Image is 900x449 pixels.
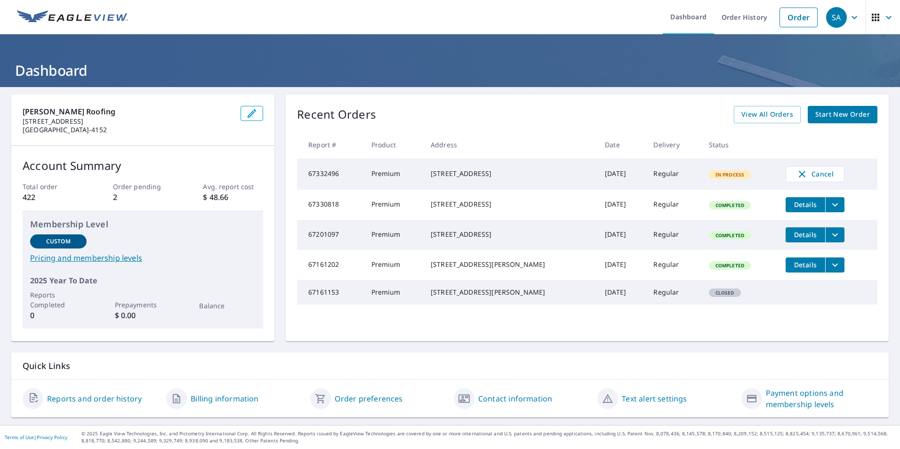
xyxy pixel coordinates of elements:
a: View All Orders [734,106,801,123]
a: Privacy Policy [37,434,67,441]
span: Cancel [796,168,835,180]
a: Pricing and membership levels [30,252,256,264]
h1: Dashboard [11,61,889,80]
td: [DATE] [597,220,646,250]
p: 0 [30,310,87,321]
td: Premium [364,190,423,220]
td: 67161153 [297,280,363,305]
p: Order pending [113,182,173,192]
td: Regular [646,220,701,250]
p: Account Summary [23,157,263,174]
p: © 2025 Eagle View Technologies, Inc. and Pictometry International Corp. All Rights Reserved. Repo... [81,430,895,444]
td: Premium [364,220,423,250]
div: [STREET_ADDRESS][PERSON_NAME] [431,260,590,269]
span: View All Orders [741,109,793,120]
p: Balance [199,301,256,311]
a: Reports and order history [47,393,142,404]
div: [STREET_ADDRESS] [431,200,590,209]
p: [STREET_ADDRESS] [23,117,233,126]
button: Cancel [786,166,844,182]
p: [GEOGRAPHIC_DATA]-4152 [23,126,233,134]
button: detailsBtn-67201097 [786,227,825,242]
span: Completed [710,262,750,269]
p: [PERSON_NAME] Roofing [23,106,233,117]
a: Payment options and membership levels [766,387,877,410]
td: Regular [646,250,701,280]
td: Regular [646,159,701,190]
button: detailsBtn-67161202 [786,257,825,273]
p: Prepayments [115,300,171,310]
span: Details [791,200,820,209]
td: Regular [646,190,701,220]
span: Completed [710,202,750,208]
p: $ 48.66 [203,192,263,203]
a: Order [779,8,818,27]
div: [STREET_ADDRESS][PERSON_NAME] [431,288,590,297]
th: Address [423,131,597,159]
th: Date [597,131,646,159]
td: [DATE] [597,190,646,220]
p: Membership Level [30,218,256,231]
td: [DATE] [597,159,646,190]
p: Avg. report cost [203,182,263,192]
p: Reports Completed [30,290,87,310]
p: 2 [113,192,173,203]
td: 67201097 [297,220,363,250]
th: Product [364,131,423,159]
button: filesDropdownBtn-67330818 [825,197,844,212]
a: Contact information [478,393,552,404]
td: [DATE] [597,280,646,305]
p: Custom [46,237,71,246]
img: EV Logo [17,10,128,24]
td: Regular [646,280,701,305]
span: Details [791,260,820,269]
th: Report # [297,131,363,159]
div: [STREET_ADDRESS] [431,230,590,239]
td: 67330818 [297,190,363,220]
td: [DATE] [597,250,646,280]
span: Start New Order [815,109,870,120]
p: Quick Links [23,360,877,372]
a: Billing information [191,393,258,404]
td: Premium [364,159,423,190]
span: Completed [710,232,750,239]
p: 2025 Year To Date [30,275,256,286]
button: filesDropdownBtn-67201097 [825,227,844,242]
div: [STREET_ADDRESS] [431,169,590,178]
p: Total order [23,182,83,192]
button: filesDropdownBtn-67161202 [825,257,844,273]
p: $ 0.00 [115,310,171,321]
button: detailsBtn-67330818 [786,197,825,212]
a: Text alert settings [622,393,687,404]
th: Delivery [646,131,701,159]
a: Order preferences [335,393,403,404]
span: Details [791,230,820,239]
p: Recent Orders [297,106,376,123]
p: 422 [23,192,83,203]
span: Closed [710,289,740,296]
td: 67161202 [297,250,363,280]
td: 67332496 [297,159,363,190]
span: In Process [710,171,750,178]
p: | [5,434,67,440]
th: Status [701,131,778,159]
div: SA [826,7,847,28]
a: Start New Order [808,106,877,123]
td: Premium [364,280,423,305]
a: Terms of Use [5,434,34,441]
td: Premium [364,250,423,280]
